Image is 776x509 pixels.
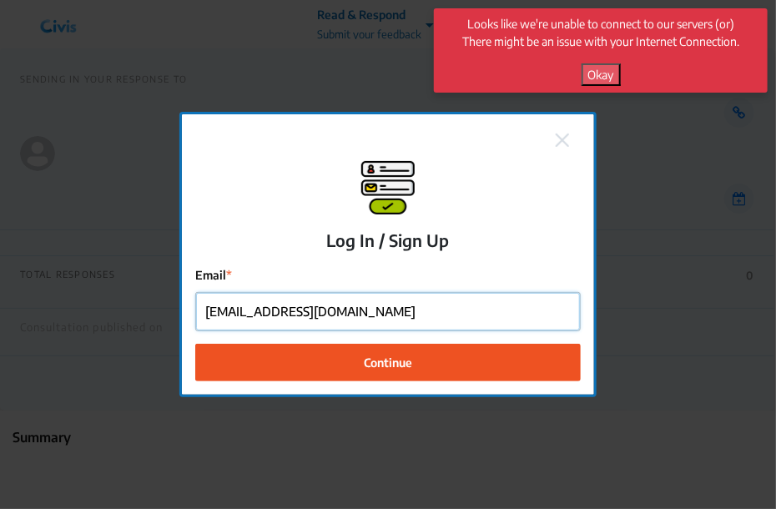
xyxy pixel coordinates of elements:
span: Continue [364,354,412,371]
label: Email [195,266,581,284]
button: Continue [195,344,581,381]
p: Looks like we're unable to connect to our servers (or) There might be an issue with your Internet... [455,15,747,50]
img: close.png [556,134,569,147]
p: Log In / Sign Up [327,228,450,253]
button: Okay [582,63,621,86]
img: signup-modal.png [361,161,415,214]
input: Email [196,293,580,330]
